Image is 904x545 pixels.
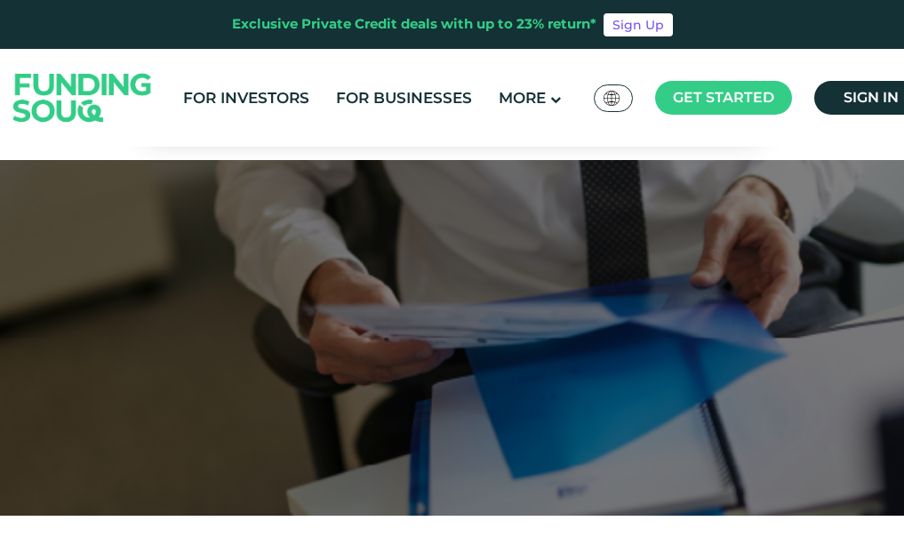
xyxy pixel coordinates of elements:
[179,84,314,113] a: For Investors
[499,89,546,107] span: More
[844,89,899,106] span: Sign in
[232,14,596,35] div: Exclusive Private Credit deals with up to 23% return*
[604,91,620,106] img: SA Flag
[673,89,774,106] span: Get started
[332,84,476,113] a: For Businesses
[604,13,673,36] a: Sign Up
